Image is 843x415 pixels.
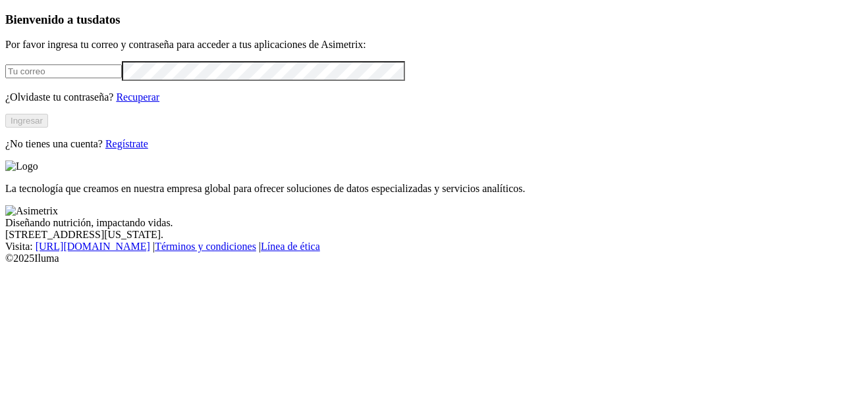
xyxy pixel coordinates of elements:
a: Recuperar [116,91,159,103]
p: ¿No tienes una cuenta? [5,138,838,150]
h3: Bienvenido a tus [5,12,838,27]
p: La tecnología que creamos en nuestra empresa global para ofrecer soluciones de datos especializad... [5,183,838,195]
img: Asimetrix [5,205,58,217]
div: Diseñando nutrición, impactando vidas. [5,217,838,229]
a: [URL][DOMAIN_NAME] [36,241,150,252]
div: Visita : | | [5,241,838,253]
a: Línea de ética [261,241,320,252]
a: Términos y condiciones [155,241,256,252]
input: Tu correo [5,64,122,78]
a: Regístrate [105,138,148,149]
span: datos [92,12,121,26]
div: [STREET_ADDRESS][US_STATE]. [5,229,838,241]
img: Logo [5,160,38,172]
p: Por favor ingresa tu correo y contraseña para acceder a tus aplicaciones de Asimetrix: [5,39,838,51]
p: ¿Olvidaste tu contraseña? [5,91,838,103]
div: © 2025 Iluma [5,253,838,264]
button: Ingresar [5,114,48,128]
